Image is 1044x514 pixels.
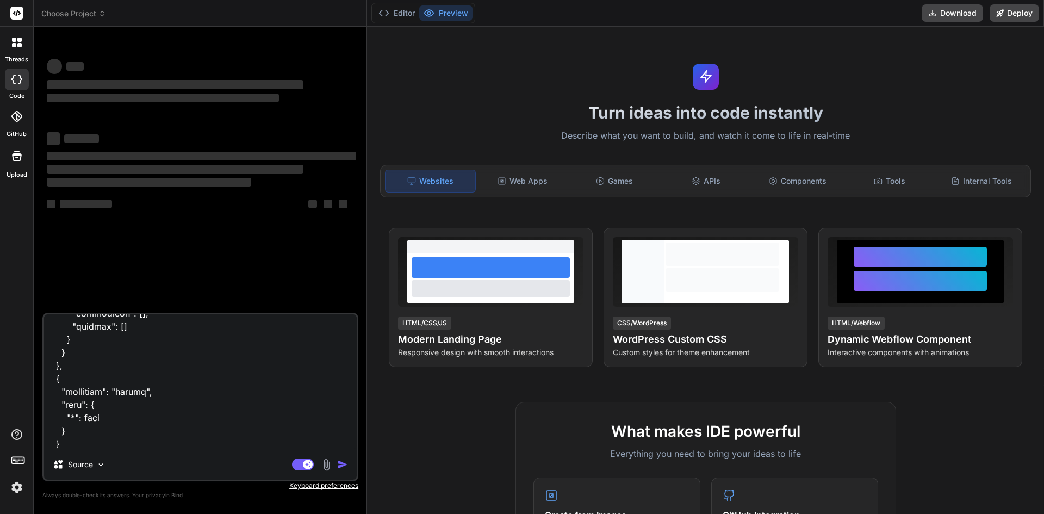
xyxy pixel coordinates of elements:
h4: Modern Landing Page [398,332,583,347]
span: privacy [146,492,165,498]
h2: What makes IDE powerful [533,420,878,443]
span: ‌ [47,178,251,187]
img: settings [8,478,26,497]
button: Download [922,4,983,22]
span: ‌ [308,200,317,208]
img: Pick Models [96,460,105,469]
h4: Dynamic Webflow Component [828,332,1013,347]
span: ‌ [339,200,347,208]
img: attachment [320,459,333,471]
p: Source [68,459,93,470]
span: ‌ [47,59,62,74]
p: Custom styles for theme enhancement [613,347,798,358]
div: APIs [661,170,751,193]
span: ‌ [47,152,356,160]
span: ‌ [66,62,84,71]
span: ‌ [47,200,55,208]
label: code [9,91,24,101]
p: Responsive design with smooth interactions [398,347,583,358]
button: Editor [374,5,419,21]
button: Deploy [990,4,1039,22]
div: Games [570,170,660,193]
p: Keyboard preferences [42,481,358,490]
div: Internal Tools [936,170,1026,193]
span: ‌ [47,94,279,102]
label: GitHub [7,129,27,139]
p: Everything you need to bring your ideas to life [533,447,878,460]
textarea: [ { "loremipsu": "dolor", "sita": { "co": "adipiscingel.se", "doEiusMod": "temporincidi.utLabo", ... [44,314,357,449]
span: ‌ [47,165,303,174]
span: ‌ [60,200,112,208]
p: Interactive components with animations [828,347,1013,358]
p: Describe what you want to build, and watch it come to life in real-time [374,129,1037,143]
img: icon [337,459,348,470]
label: Upload [7,170,27,179]
h4: WordPress Custom CSS [613,332,798,347]
p: Always double-check its answers. Your in Bind [42,490,358,500]
div: Components [753,170,843,193]
h1: Turn ideas into code instantly [374,103,1037,122]
div: Websites [385,170,476,193]
span: ‌ [324,200,332,208]
span: Choose Project [41,8,106,19]
span: ‌ [47,80,303,89]
div: CSS/WordPress [613,317,671,330]
span: ‌ [64,134,99,143]
div: HTML/CSS/JS [398,317,451,330]
div: HTML/Webflow [828,317,885,330]
div: Tools [845,170,935,193]
span: ‌ [47,132,60,145]
div: Web Apps [478,170,568,193]
button: Preview [419,5,473,21]
label: threads [5,55,28,64]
